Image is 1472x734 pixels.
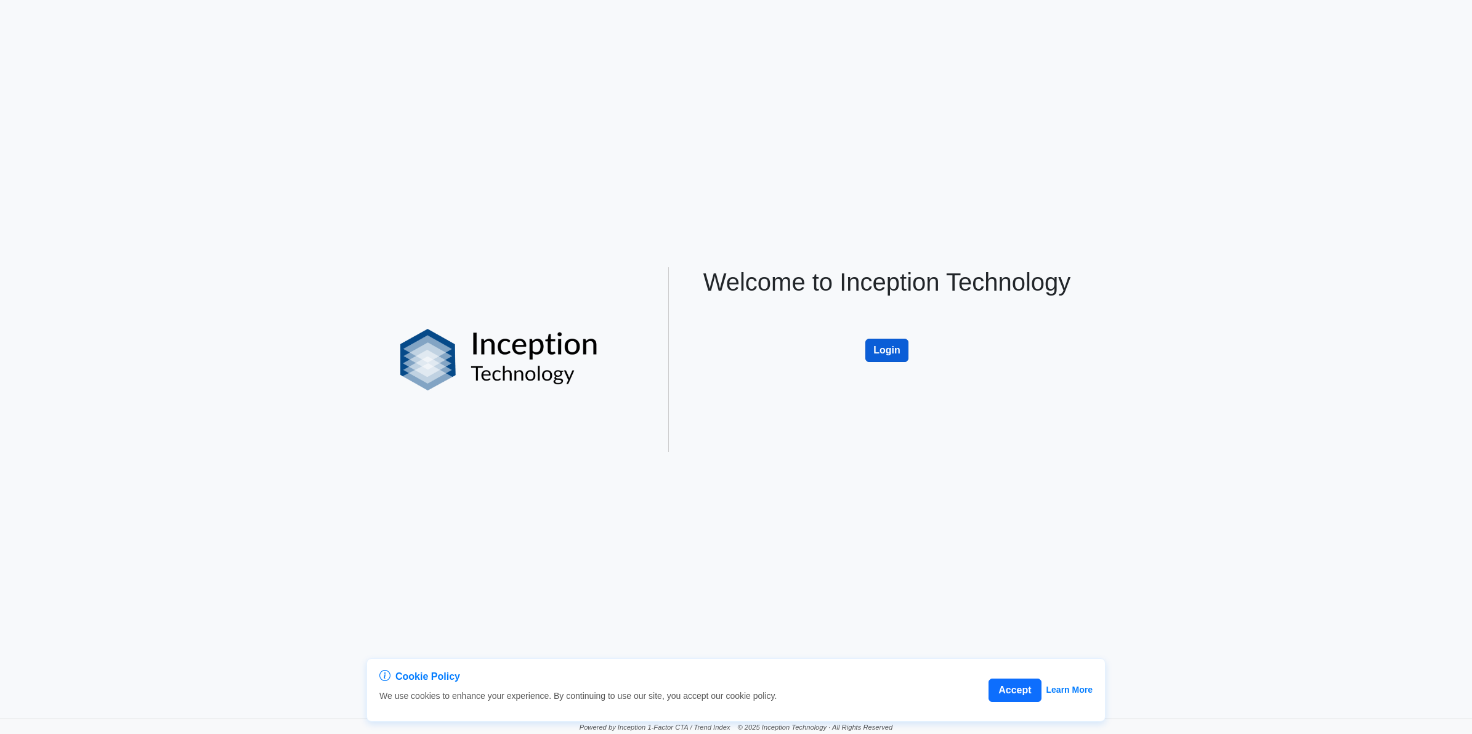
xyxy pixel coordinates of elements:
[395,669,460,684] span: Cookie Policy
[379,690,777,703] p: We use cookies to enhance your experience. By continuing to use our site, you accept our cookie p...
[400,329,598,390] img: logo%20black.png
[989,679,1041,702] button: Accept
[691,267,1083,297] h1: Welcome to Inception Technology
[865,339,908,362] button: Login
[1046,684,1093,696] a: Learn More
[865,326,908,336] a: Login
